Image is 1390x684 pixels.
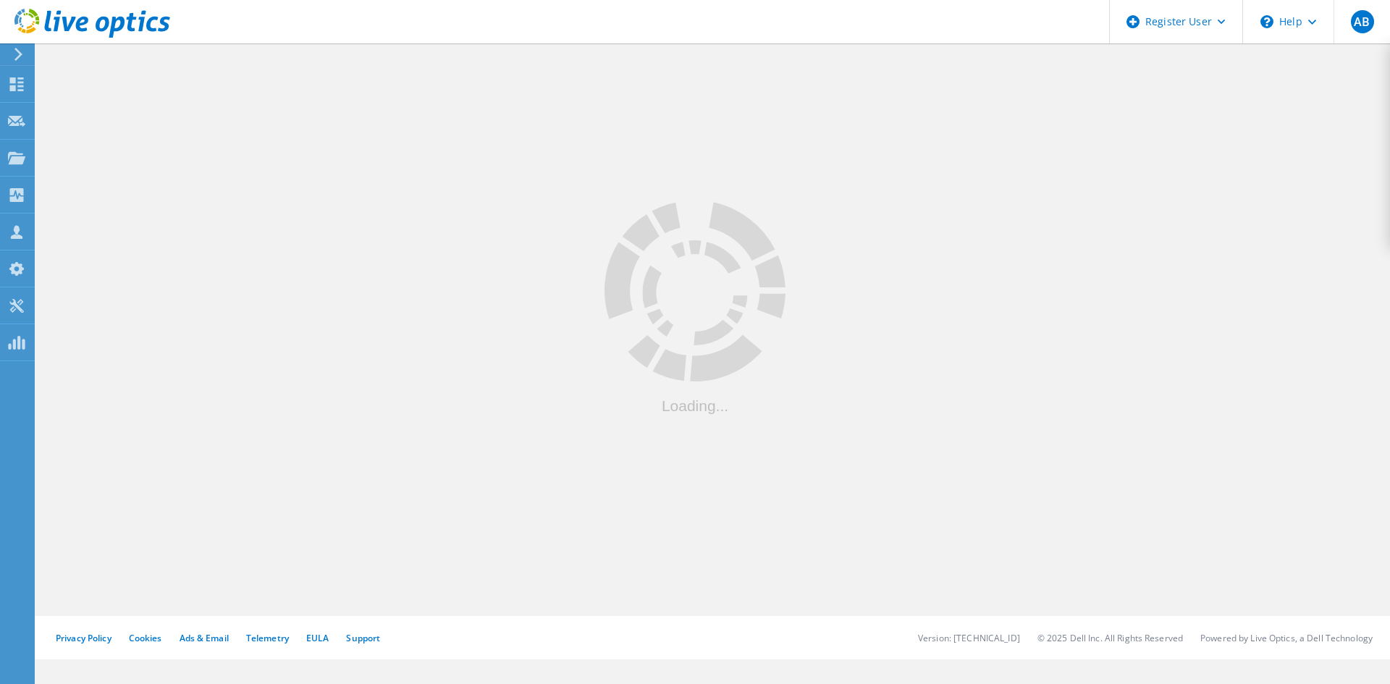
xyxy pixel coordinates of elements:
[1354,16,1370,28] span: AB
[1260,15,1273,28] svg: \n
[605,398,785,413] div: Loading...
[346,632,380,644] a: Support
[306,632,329,644] a: EULA
[1037,632,1183,644] li: © 2025 Dell Inc. All Rights Reserved
[918,632,1020,644] li: Version: [TECHNICAL_ID]
[246,632,289,644] a: Telemetry
[129,632,162,644] a: Cookies
[1200,632,1373,644] li: Powered by Live Optics, a Dell Technology
[180,632,229,644] a: Ads & Email
[14,30,170,41] a: Live Optics Dashboard
[56,632,111,644] a: Privacy Policy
